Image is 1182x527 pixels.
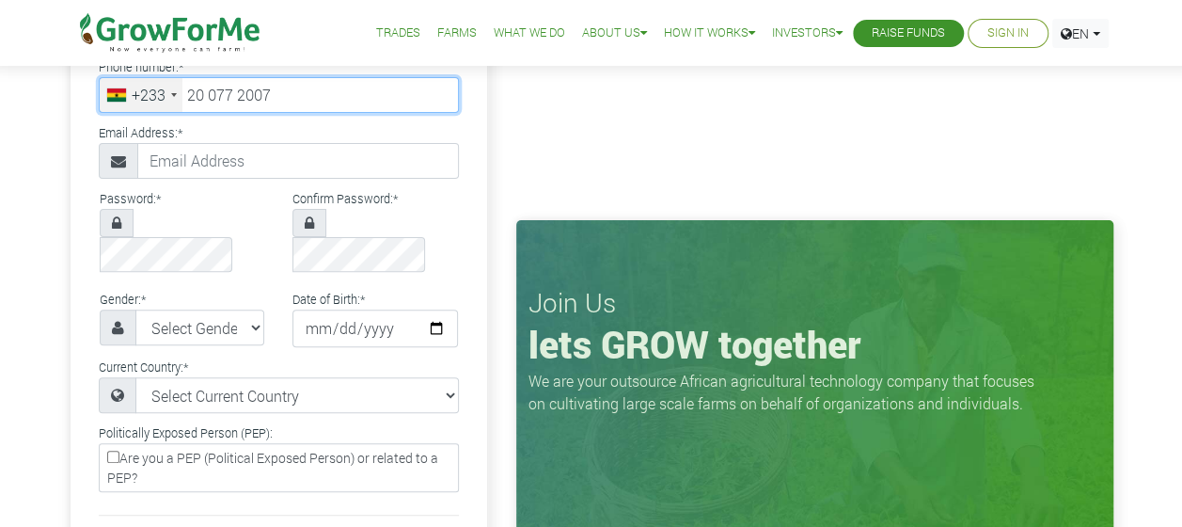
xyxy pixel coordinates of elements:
[99,124,182,142] label: Email Address:
[987,24,1029,43] a: Sign In
[132,84,165,106] div: +233
[100,190,161,208] label: Password:
[582,24,647,43] a: About Us
[528,370,1046,415] p: We are your outsource African agricultural technology company that focuses on cultivating large s...
[137,143,459,179] input: Email Address
[494,24,565,43] a: What We Do
[99,58,183,76] label: Phone number:
[99,424,273,442] label: Politically Exposed Person (PEP):
[99,443,459,492] label: Are you a PEP (Political Exposed Person) or related to a PEP?
[772,24,843,43] a: Investors
[376,24,420,43] a: Trades
[292,291,365,309] label: Date of Birth:
[292,190,398,208] label: Confirm Password:
[528,322,1101,367] h1: lets GROW together
[99,359,188,376] label: Current Country:
[1052,19,1109,48] a: EN
[99,77,459,113] input: Phone Number
[107,451,119,463] input: Are you a PEP (Political Exposed Person) or related to a PEP?
[437,24,477,43] a: Farms
[664,24,755,43] a: How it Works
[100,78,182,112] div: Ghana (Gaana): +233
[100,291,146,309] label: Gender:
[528,287,1101,319] h3: Join Us
[872,24,945,43] a: Raise Funds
